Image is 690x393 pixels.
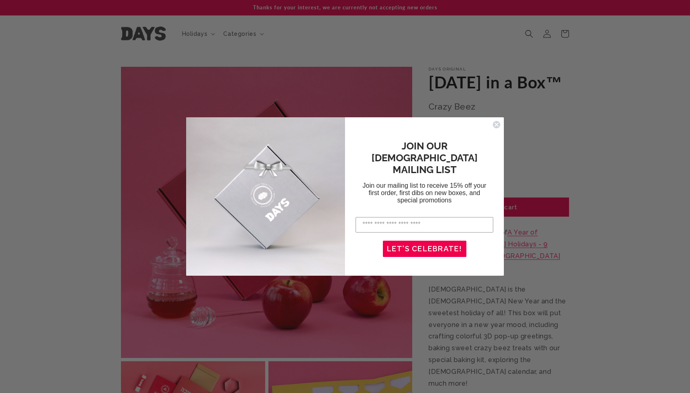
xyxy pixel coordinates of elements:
[186,117,345,276] img: d3790c2f-0e0c-4c72-ba1e-9ed984504164.jpeg
[383,241,466,257] button: LET'S CELEBRATE!
[356,217,493,233] input: Enter your email address
[363,182,486,204] span: Join our mailing list to receive 15% off your first order, first dibs on new boxes, and special p...
[492,121,501,129] button: Close dialog
[371,140,478,176] span: JOIN OUR [DEMOGRAPHIC_DATA] MAILING LIST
